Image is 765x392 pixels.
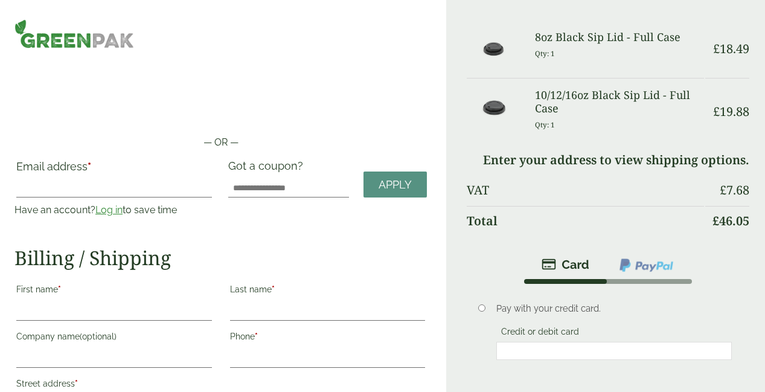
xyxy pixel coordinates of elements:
span: £ [713,103,720,120]
iframe: Secure card payment input frame [500,345,728,356]
a: Log in [95,204,123,216]
td: Enter your address to view shipping options. [467,146,749,175]
label: First name [16,281,212,301]
bdi: 7.68 [720,182,749,198]
abbr: required [88,160,91,173]
span: Apply [379,178,412,191]
small: Qty: 1 [535,120,555,129]
label: Phone [230,328,426,349]
abbr: required [58,284,61,294]
abbr: required [75,379,78,388]
label: Company name [16,328,212,349]
a: Apply [363,172,427,198]
h3: 8oz Black Sip Lid - Full Case [535,31,704,44]
bdi: 19.88 [713,103,749,120]
abbr: required [272,284,275,294]
label: Email address [16,161,212,178]
iframe: Secure payment button frame [14,97,427,121]
p: — OR — [14,135,427,150]
label: Credit or debit card [496,327,584,340]
img: stripe.png [542,257,589,272]
span: £ [720,182,726,198]
label: Got a coupon? [228,159,308,178]
h3: 10/12/16oz Black Sip Lid - Full Case [535,89,704,115]
bdi: 18.49 [713,40,749,57]
p: Have an account? to save time [14,203,214,217]
h2: Billing / Shipping [14,246,427,269]
th: Total [467,206,704,236]
span: £ [712,213,719,229]
img: GreenPak Supplies [14,19,134,48]
small: Qty: 1 [535,49,555,58]
label: Last name [230,281,426,301]
span: (optional) [80,332,117,341]
span: £ [713,40,720,57]
th: VAT [467,176,704,205]
img: ppcp-gateway.png [618,257,674,273]
bdi: 46.05 [712,213,749,229]
abbr: required [255,332,258,341]
p: Pay with your credit card. [496,302,732,315]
